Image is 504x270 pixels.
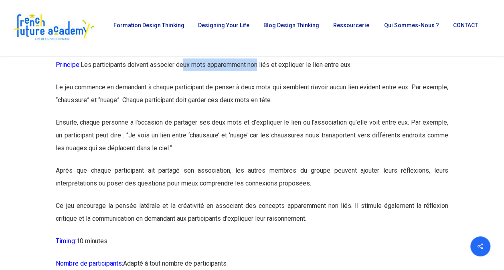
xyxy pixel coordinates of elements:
span: Ressourcerie [333,22,369,28]
p: 10 minutes [56,235,448,257]
img: French Future Academy [11,12,96,44]
span: Designing Your Life [198,22,249,28]
a: Formation Design Thinking [109,22,186,34]
p: Le jeu commence en demandant à chaque participant de penser à deux mots qui semblent n’avoir aucu... [56,81,448,116]
a: CONTACT [449,22,481,34]
span: CONTACT [453,22,478,28]
p: Ensuite, chaque personne a l’occasion de partager ses deux mots et d’expliquer le lien ou l’assoc... [56,116,448,164]
p: Les participants doivent associer deux mots apparemment non liés et expliquer le lien entre eux. [56,58,448,81]
a: Blog Design Thinking [259,22,321,34]
p: Après que chaque participant ait partagé son association, les autres membres du groupe peuvent aj... [56,164,448,199]
span: Nombre de participants: [56,260,123,267]
span: Principe: [56,61,80,69]
span: Qui sommes-nous ? [384,22,439,28]
p: Ce jeu encourage la pensée latérale et la créativité en associant des concepts apparemment non li... [56,199,448,235]
span: Blog Design Thinking [263,22,319,28]
a: Ressourcerie [329,22,372,34]
a: Designing Your Life [194,22,251,34]
span: Formation Design Thinking [113,22,184,28]
a: Qui sommes-nous ? [380,22,441,34]
span: Timing: [56,237,76,245]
